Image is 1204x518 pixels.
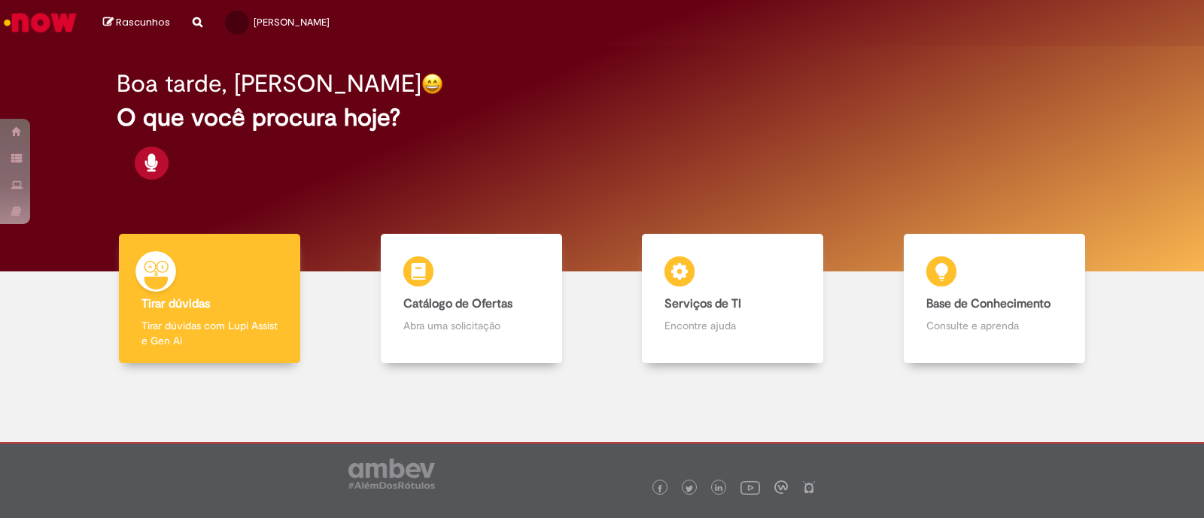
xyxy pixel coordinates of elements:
p: Encontre ajuda [664,318,801,333]
a: Serviços de TI Encontre ajuda [602,234,864,364]
img: ServiceNow [2,8,79,38]
img: logo_footer_youtube.png [740,477,760,497]
a: Catálogo de Ofertas Abra uma solicitação [341,234,603,364]
p: Abra uma solicitação [403,318,540,333]
img: logo_footer_ambev_rotulo_gray.png [348,459,435,489]
span: Rascunhos [116,15,170,29]
a: Base de Conhecimento Consulte e aprenda [864,234,1126,364]
b: Base de Conhecimento [926,296,1050,311]
p: Tirar dúvidas com Lupi Assist e Gen Ai [141,318,278,348]
h2: Boa tarde, [PERSON_NAME] [117,71,421,97]
b: Catálogo de Ofertas [403,296,512,311]
a: Tirar dúvidas Tirar dúvidas com Lupi Assist e Gen Ai [79,234,341,364]
img: logo_footer_twitter.png [686,485,693,492]
b: Tirar dúvidas [141,296,210,311]
b: Serviços de TI [664,296,741,311]
p: Consulte e aprenda [926,318,1063,333]
img: logo_footer_naosei.png [802,480,816,494]
a: Rascunhos [103,16,170,30]
span: [PERSON_NAME] [254,16,330,29]
img: logo_footer_facebook.png [656,485,664,492]
img: logo_footer_workplace.png [774,480,788,494]
img: logo_footer_linkedin.png [715,484,722,493]
h2: O que você procura hoje? [117,105,1087,131]
img: happy-face.png [421,73,443,95]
